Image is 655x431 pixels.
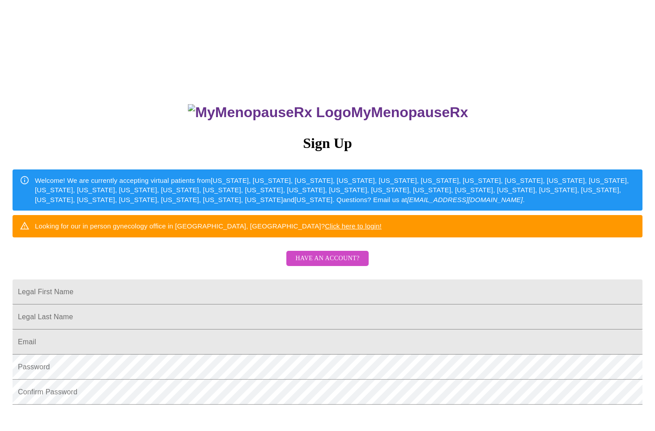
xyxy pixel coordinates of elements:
span: Have an account? [295,253,359,264]
img: MyMenopauseRx Logo [188,104,351,121]
div: Welcome! We are currently accepting virtual patients from [US_STATE], [US_STATE], [US_STATE], [US... [35,172,635,208]
h3: MyMenopauseRx [14,104,643,121]
a: Have an account? [284,260,370,268]
h3: Sign Up [13,135,642,152]
em: [EMAIL_ADDRESS][DOMAIN_NAME] [407,196,523,203]
div: Looking for our in person gynecology office in [GEOGRAPHIC_DATA], [GEOGRAPHIC_DATA]? [35,218,382,234]
button: Have an account? [286,251,368,266]
a: Click here to login! [325,222,382,230]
